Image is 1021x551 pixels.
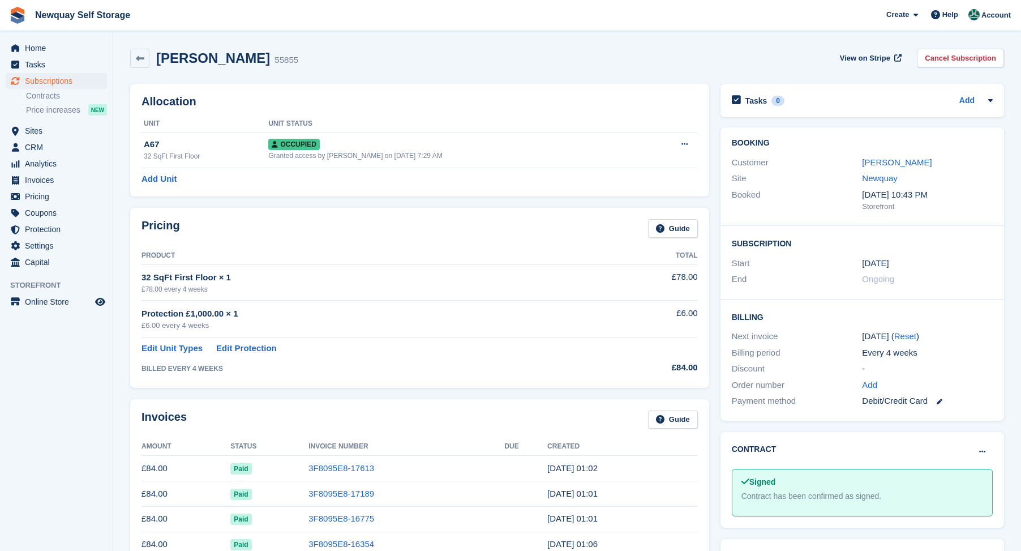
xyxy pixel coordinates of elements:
[6,73,107,89] a: menu
[862,201,993,212] div: Storefront
[741,490,983,502] div: Contract has been confirmed as signed.
[862,330,993,343] div: [DATE] ( )
[308,489,374,498] a: 3F8095E8-17189
[230,539,251,550] span: Paid
[732,237,993,249] h2: Subscription
[862,257,889,270] time: 2024-10-06 00:00:00 UTC
[886,9,909,20] span: Create
[26,105,80,116] span: Price increases
[835,49,904,67] a: View on Stripe
[862,189,993,202] div: [DATE] 10:43 PM
[6,294,107,310] a: menu
[141,95,698,108] h2: Allocation
[862,379,877,392] a: Add
[732,189,863,212] div: Booked
[141,342,203,355] a: Edit Unit Types
[25,139,93,155] span: CRM
[862,395,993,408] div: Debit/Credit Card
[268,151,646,161] div: Granted access by [PERSON_NAME] on [DATE] 7:29 AM
[144,151,268,161] div: 32 SqFt First Floor
[141,411,187,429] h2: Invoices
[547,539,598,549] time: 2025-05-18 00:06:31 UTC
[732,379,863,392] div: Order number
[732,172,863,185] div: Site
[141,506,230,532] td: £84.00
[732,257,863,270] div: Start
[308,463,374,473] a: 3F8095E8-17613
[31,6,135,24] a: Newquay Self Storage
[144,138,268,151] div: A67
[862,157,932,167] a: [PERSON_NAME]
[25,172,93,188] span: Invoices
[141,481,230,507] td: £84.00
[862,347,993,360] div: Every 4 weeks
[840,53,890,64] span: View on Stripe
[308,514,374,523] a: 3F8095E8-16775
[25,57,93,72] span: Tasks
[608,264,697,300] td: £78.00
[141,438,230,456] th: Amount
[6,57,107,72] a: menu
[741,476,983,488] div: Signed
[981,10,1011,21] span: Account
[141,456,230,481] td: £84.00
[732,311,993,322] h2: Billing
[25,205,93,221] span: Coupons
[141,271,608,284] div: 32 SqFt First Floor × 1
[6,205,107,221] a: menu
[732,139,993,148] h2: Booking
[88,104,107,116] div: NEW
[93,295,107,309] a: Preview store
[608,361,697,374] div: £84.00
[25,254,93,270] span: Capital
[25,294,93,310] span: Online Store
[6,40,107,56] a: menu
[648,219,698,238] a: Guide
[732,395,863,408] div: Payment method
[745,96,767,106] h2: Tasks
[547,489,598,498] time: 2025-07-13 00:01:28 UTC
[942,9,958,20] span: Help
[141,284,608,294] div: £78.00 every 4 weeks
[6,172,107,188] a: menu
[25,221,93,237] span: Protection
[732,443,777,455] h2: Contract
[862,362,993,375] div: -
[141,219,180,238] h2: Pricing
[6,238,107,254] a: menu
[732,156,863,169] div: Customer
[141,247,608,265] th: Product
[230,463,251,475] span: Paid
[6,139,107,155] a: menu
[547,463,598,473] time: 2025-08-10 00:02:57 UTC
[25,189,93,204] span: Pricing
[6,189,107,204] a: menu
[230,489,251,500] span: Paid
[230,514,251,525] span: Paid
[894,331,916,341] a: Reset
[141,364,608,374] div: BILLED EVERY 4 WEEKS
[26,104,107,116] a: Price increases NEW
[25,156,93,172] span: Analytics
[608,301,697,338] td: £6.00
[732,347,863,360] div: Billing period
[917,49,1004,67] a: Cancel Subscription
[156,50,270,66] h2: [PERSON_NAME]
[268,139,319,150] span: Occupied
[25,238,93,254] span: Settings
[732,330,863,343] div: Next invoice
[25,40,93,56] span: Home
[608,247,697,265] th: Total
[141,320,608,331] div: £6.00 every 4 weeks
[959,95,975,108] a: Add
[732,273,863,286] div: End
[25,73,93,89] span: Subscriptions
[141,307,608,321] div: Protection £1,000.00 × 1
[648,411,698,429] a: Guide
[141,173,177,186] a: Add Unit
[10,280,113,291] span: Storefront
[771,96,784,106] div: 0
[504,438,547,456] th: Due
[26,91,107,101] a: Contracts
[230,438,308,456] th: Status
